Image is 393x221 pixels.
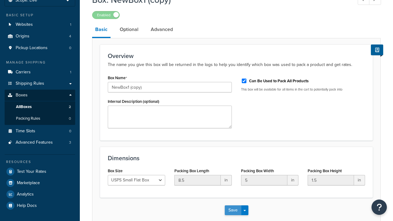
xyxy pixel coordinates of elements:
span: Packing Rules [16,116,40,121]
a: Advanced [148,22,176,37]
span: Marketplace [17,180,40,186]
a: Basic [92,22,111,38]
span: 4 [69,34,71,39]
span: Websites [16,22,33,27]
span: in [287,175,298,185]
span: Advanced Features [16,140,53,145]
a: Marketplace [5,177,75,188]
span: Time Slots [16,129,35,134]
label: Packing Box Height [308,169,342,173]
li: Packing Rules [5,113,75,124]
span: 1 [70,22,71,27]
span: Help Docs [17,203,37,208]
li: Time Slots [5,126,75,137]
a: Advanced Features3 [5,137,75,148]
label: Can Be Used to Pack All Products [249,78,309,84]
span: All Boxes [16,104,32,110]
span: 3 [69,140,71,145]
span: Origins [16,34,29,39]
a: Time Slots0 [5,126,75,137]
span: Boxes [16,93,28,98]
label: Box Size [108,169,123,173]
label: Packing Box Length [174,169,209,173]
a: AllBoxes2 [5,101,75,113]
span: 2 [69,104,71,110]
h3: Overview [108,52,365,59]
li: Boxes [5,90,75,125]
span: 1 [70,70,71,75]
a: Shipping Rules [5,78,75,89]
li: Pickup Locations [5,42,75,54]
a: Packing Rules0 [5,113,75,124]
a: Analytics [5,189,75,200]
label: Packing Box Width [241,169,274,173]
div: Manage Shipping [5,60,75,65]
span: 0 [69,116,71,121]
span: Analytics [17,192,34,197]
a: Websites1 [5,19,75,30]
span: 0 [69,45,71,51]
button: Open Resource Center [372,200,387,215]
span: in [354,175,365,185]
span: Pickup Locations [16,45,48,51]
a: Boxes [5,90,75,101]
span: 0 [69,129,71,134]
li: Websites [5,19,75,30]
span: Shipping Rules [16,81,44,86]
a: Optional [117,22,142,37]
span: Test Your Rates [17,169,46,174]
button: Show Help Docs [371,45,383,55]
li: Carriers [5,67,75,78]
a: Help Docs [5,200,75,211]
p: This box will be available for all items in the cart to potentially pack into [241,87,365,92]
a: Pickup Locations0 [5,42,75,54]
span: in [221,175,232,185]
a: Carriers1 [5,67,75,78]
button: Save [225,205,241,215]
label: Internal Description (optional) [108,99,159,104]
a: Test Your Rates [5,166,75,177]
div: Resources [5,159,75,165]
label: Box Name [108,76,127,80]
a: Origins4 [5,31,75,42]
li: Origins [5,31,75,42]
p: The name you give this box will be returned in the logs to help you identify which box was used t... [108,61,365,68]
span: Carriers [16,70,31,75]
li: Advanced Features [5,137,75,148]
h3: Dimensions [108,155,365,161]
div: Basic Setup [5,13,75,18]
